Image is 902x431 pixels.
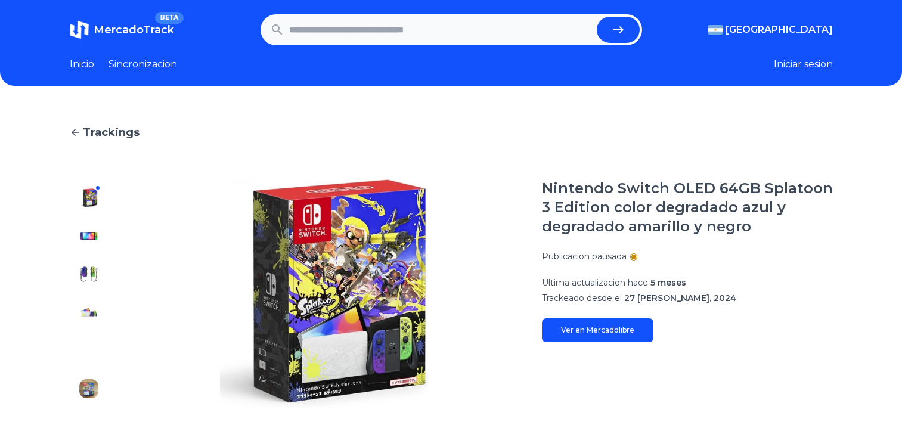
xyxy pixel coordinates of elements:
img: Argentina [708,25,723,35]
a: Sincronizacion [109,57,177,72]
img: MercadoTrack [70,20,89,39]
span: Trackings [83,124,140,141]
p: Publicacion pausada [542,250,627,262]
img: Nintendo Switch OLED 64GB Splatoon 3 Edition color degradado azul y degradado amarillo y negro [79,379,98,398]
a: Inicio [70,57,94,72]
span: MercadoTrack [94,23,174,36]
img: Nintendo Switch OLED 64GB Splatoon 3 Edition color degradado azul y degradado amarillo y negro [79,303,98,322]
img: Nintendo Switch OLED 64GB Splatoon 3 Edition color degradado azul y degradado amarillo y negro [132,179,518,408]
img: Nintendo Switch OLED 64GB Splatoon 3 Edition color degradado azul y degradado amarillo y negro [79,265,98,284]
h1: Nintendo Switch OLED 64GB Splatoon 3 Edition color degradado azul y degradado amarillo y negro [542,179,833,236]
img: Nintendo Switch OLED 64GB Splatoon 3 Edition color degradado azul y degradado amarillo y negro [79,227,98,246]
button: Iniciar sesion [774,57,833,72]
span: 27 [PERSON_NAME], 2024 [624,293,736,303]
button: [GEOGRAPHIC_DATA] [708,23,833,37]
a: Ver en Mercadolibre [542,318,653,342]
span: 5 meses [650,277,686,288]
a: MercadoTrackBETA [70,20,174,39]
span: BETA [155,12,183,24]
span: Ultima actualizacion hace [542,277,648,288]
img: Nintendo Switch OLED 64GB Splatoon 3 Edition color degradado azul y degradado amarillo y negro [79,188,98,207]
span: Trackeado desde el [542,293,622,303]
a: Trackings [70,124,833,141]
img: Nintendo Switch OLED 64GB Splatoon 3 Edition color degradado azul y degradado amarillo y negro [79,341,98,360]
span: [GEOGRAPHIC_DATA] [726,23,833,37]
